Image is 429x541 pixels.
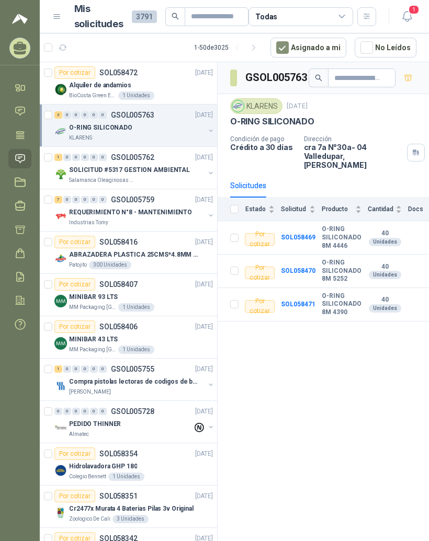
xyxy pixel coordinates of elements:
[69,388,111,396] p: [PERSON_NAME]
[54,278,95,291] div: Por cotizar
[108,473,144,481] div: 1 Unidades
[72,365,80,373] div: 0
[368,205,393,213] span: Cantidad
[99,408,107,415] div: 0
[245,70,309,86] h3: GSOL005763
[194,39,262,56] div: 1 - 50 de 3025
[69,176,135,185] p: Salamanca Oleaginosas SAS
[69,292,118,302] p: MINIBAR 93 LTS
[63,365,71,373] div: 0
[89,261,131,269] div: 300 Unidades
[111,196,154,203] p: GSOL005759
[54,320,95,333] div: Por cotizar
[54,379,67,392] img: Company Logo
[69,218,108,227] p: Industrias Tomy
[63,154,71,161] div: 0
[63,196,71,203] div: 0
[69,430,89,439] p: Almatec
[54,111,62,119] div: 3
[54,464,67,477] img: Company Logo
[99,69,138,76] p: SOL058472
[40,274,217,316] a: Por cotizarSOL058407[DATE] Company LogoMINIBAR 93 LTSMM Packaging [GEOGRAPHIC_DATA]1 Unidades
[54,507,67,519] img: Company Logo
[54,196,62,203] div: 7
[69,377,199,387] p: Compra pistolas lectoras de codigos de barras
[40,443,217,486] a: Por cotizarSOL058354[DATE] Company LogoHidrolavadora GHP 180Colegio Bennett1 Unidades
[195,237,213,247] p: [DATE]
[72,154,80,161] div: 0
[281,267,315,274] a: SOL058470
[281,301,315,308] a: SOL058471
[111,365,154,373] p: GSOL005755
[69,261,87,269] p: Patojito
[111,154,154,161] p: GSOL005762
[90,196,98,203] div: 0
[172,13,179,20] span: search
[195,449,213,459] p: [DATE]
[118,346,154,354] div: 1 Unidades
[195,407,213,417] p: [DATE]
[69,208,192,217] p: REQUERIMIENTO N°8 - MANTENIMIENTO
[69,80,131,90] p: Alquiler de andamios
[54,447,95,460] div: Por cotizar
[232,100,244,112] img: Company Logo
[111,111,154,119] p: GSOL005763
[369,238,401,246] div: Unidades
[12,13,28,25] img: Logo peakr
[69,165,190,175] p: SOLICITUD #5317 GESTION AMBIENTAL
[72,408,80,415] div: 0
[99,196,107,203] div: 0
[72,111,80,119] div: 0
[54,66,95,79] div: Por cotizar
[99,365,107,373] div: 0
[69,473,106,481] p: Colegio Bennett
[322,198,368,221] th: Producto
[245,198,281,221] th: Estado
[195,491,213,501] p: [DATE]
[54,252,67,265] img: Company Logo
[368,263,402,271] b: 40
[118,91,154,100] div: 1 Unidades
[69,419,121,429] p: PEDIDO THINNER
[230,98,283,114] div: KLARENS
[408,5,420,15] span: 1
[81,408,89,415] div: 0
[54,363,215,396] a: 1 0 0 0 0 0 GSOL005755[DATE] Company LogoCompra pistolas lectoras de codigos de barras[PERSON_NAME]
[40,62,217,105] a: Por cotizarSOL058472[DATE] Company LogoAlquiler de andamiosBioCosta Green Energy S.A.S1 Unidades
[54,151,215,185] a: 1 0 0 0 0 0 GSOL005762[DATE] Company LogoSOLICITUD #5317 GESTION AMBIENTALSalamanca Oleaginosas SAS
[63,111,71,119] div: 0
[54,490,95,502] div: Por cotizar
[81,196,89,203] div: 0
[195,195,213,205] p: [DATE]
[99,323,138,330] p: SOL058406
[287,101,308,111] p: [DATE]
[63,408,71,415] div: 0
[54,168,67,180] img: Company Logo
[281,234,315,241] b: SOL058469
[398,7,416,26] button: 1
[54,109,215,142] a: 3 0 0 0 0 0 GSOL005763[DATE] Company LogoO-RING SILICONADOKLARENS
[69,91,116,100] p: BioCosta Green Energy S.A.S
[118,303,154,312] div: 1 Unidades
[74,2,123,32] h1: Mis solicitudes
[230,143,296,152] p: Crédito a 30 días
[99,111,107,119] div: 0
[54,365,62,373] div: 1
[245,300,275,313] div: Por cotizar
[322,205,353,213] span: Producto
[368,296,402,304] b: 40
[90,365,98,373] div: 0
[81,111,89,119] div: 0
[90,154,98,161] div: 0
[54,193,215,227] a: 7 0 0 0 0 0 GSOL005759[DATE] Company LogoREQUERIMIENTO N°8 - MANTENIMIENTOIndustrias Tomy
[281,198,322,221] th: Solicitud
[40,316,217,359] a: Por cotizarSOL058406[DATE] Company LogoMINIBAR 43 LTSMM Packaging [GEOGRAPHIC_DATA]1 Unidades
[54,125,67,138] img: Company Logo
[54,83,67,96] img: Company Logo
[90,408,98,415] div: 0
[99,492,138,500] p: SOL058351
[69,346,116,354] p: MM Packaging [GEOGRAPHIC_DATA]
[368,198,408,221] th: Cantidad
